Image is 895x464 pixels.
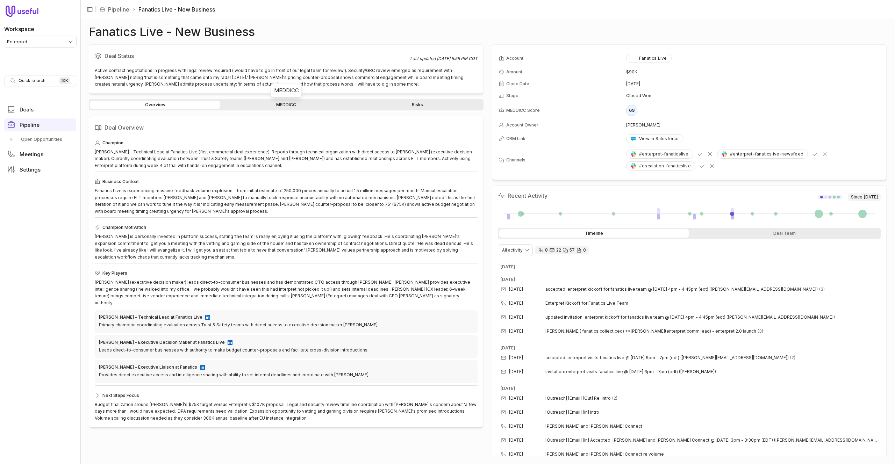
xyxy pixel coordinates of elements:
[501,277,515,282] time: [DATE]
[626,150,693,159] a: #enterpret-fanaticslive
[59,77,70,84] kbd: ⌘ K
[221,101,351,109] a: MEDDICC
[132,5,215,14] li: Fanatics Live - New Business
[4,134,76,145] a: Open Opportunities
[509,451,523,457] time: [DATE]
[506,157,525,163] span: Channels
[95,391,478,400] div: Next Steps Focus
[95,139,478,147] div: Champion
[506,93,518,99] span: Stage
[95,233,478,260] div: [PERSON_NAME] is personally invested in platform success, stating 'the team is really enjoying it...
[108,5,129,14] a: Pipeline
[626,119,880,131] td: [PERSON_NAME]
[545,355,789,361] span: accepted: enterpret visits fanatics live @ [DATE] 6pm - 7pm (edt) ([PERSON_NAME][EMAIL_ADDRESS][D...
[509,369,523,375] time: [DATE]
[95,177,478,186] div: Business Context
[501,345,515,350] time: [DATE]
[545,369,716,375] span: invitation: enterpret visits fanatics live @ [DATE] 6pm - 7pm (edt) ([PERSON_NAME])
[501,264,515,269] time: [DATE]
[19,78,49,84] span: Quick search...
[545,314,835,320] span: updated invitation: enterpret kickoff for fanatics live team @ [DATE] 4pm - 4:45pm (edt) ([PERSON...
[626,54,672,63] button: Fanatics Live
[506,108,540,113] span: MEDDICC Score
[545,287,818,292] span: accepted: enterpret kickoff for fanatics live team @ [DATE] 4pm - 4:45pm (edt) ([PERSON_NAME][EMA...
[864,194,878,200] time: [DATE]
[99,314,202,320] div: [PERSON_NAME] - Technical Lead at Fanatics Live
[20,122,40,128] span: Pipeline
[698,162,707,170] button: Confirm and add @Useful to this channel
[706,150,714,158] button: Reject
[4,25,34,33] label: Workspace
[95,50,410,61] h2: Deal Status
[95,401,478,422] div: Budget finalization around [PERSON_NAME]'s $75K target versus Enterpret's $107K proposal. Legal a...
[717,150,808,159] a: #enterpret-fanaticslive-newsfeed
[506,81,529,87] span: Close Date
[20,152,43,157] span: Meetings
[509,423,523,429] time: [DATE]
[228,340,232,345] img: LinkedIn
[690,229,880,238] div: Deal Team
[626,66,880,78] td: $90K
[506,122,538,128] span: Account Owner
[437,56,478,61] time: [DATE] 5:58 PM CDT
[626,105,637,116] div: 69
[200,365,205,370] img: LinkedIn
[95,187,478,215] div: Fanatics Live is experiencing massive feedback volume explosion - from initial estimate of 250,00...
[501,386,515,391] time: [DATE]
[626,81,640,87] time: [DATE]
[790,355,795,361] span: 2 emails in thread
[612,396,617,401] span: 2 emails in thread
[506,56,523,61] span: Account
[95,223,478,232] div: Champion Motivation
[90,101,220,109] a: Overview
[274,86,299,95] div: MEDDICC
[506,136,525,142] span: CRM Link
[545,396,611,401] span: [Outreach] [Email] [Out] Re: Intro
[95,148,478,169] div: [PERSON_NAME] - Technical Lead at Fanatics Live (first commercial deal experience). Reports throu...
[696,150,704,158] button: Confirm and add @Useful to this channel
[509,287,523,292] time: [DATE]
[821,150,829,158] button: Reject
[95,269,478,277] div: Key Players
[509,409,523,415] time: [DATE]
[352,101,482,109] a: Risks
[99,364,197,370] div: [PERSON_NAME] - Executive Liaison at Fanatics
[545,423,869,429] span: [PERSON_NAME] and [PERSON_NAME] Connect
[4,163,76,176] a: Settings
[708,162,716,170] button: Reject
[509,300,523,306] time: [DATE]
[545,451,869,457] span: [PERSON_NAME] and [PERSON_NAME] Connect re volume
[509,355,523,361] time: [DATE]
[95,5,97,14] span: |
[498,191,547,200] h2: Recent Activity
[509,314,523,320] time: [DATE]
[506,69,522,75] span: Amount
[99,321,473,328] div: Primary champion coordinating evaluation across Trust & Safety teams with direct access to execut...
[20,107,34,112] span: Deals
[4,103,76,116] a: Deals
[4,148,76,160] a: Meetings
[631,136,679,142] div: View in Salesforce
[20,167,41,172] span: Settings
[819,287,825,292] span: 3 emails in thread
[626,161,695,171] a: #escalation-fanaticslive
[545,300,869,306] span: Enterpret Kickoff for Fanatics Live Team
[95,279,478,306] div: [PERSON_NAME] (executive decision maker) leads direct-to-consumer businesses and has demonstrated...
[509,396,523,401] time: [DATE]
[509,437,523,443] time: [DATE]
[509,328,523,334] time: [DATE]
[4,134,76,145] div: Pipeline submenu
[758,328,763,334] span: 3 emails in thread
[410,56,478,61] div: Last updated
[535,246,589,254] div: 8 calls and 22 email threads
[626,90,880,101] td: Closed Won
[631,56,667,61] div: Fanatics Live
[626,134,683,143] a: View in Salesforce
[95,122,478,133] h2: Deal Overview
[848,193,881,201] span: Since
[95,67,478,88] div: Active contract negotiations in progress with legal review required ('would have to go in front o...
[631,151,689,157] div: #enterpret-fanaticslive
[4,118,76,131] a: Pipeline
[545,328,756,334] span: [PERSON_NAME]( fanatics collect ceo) <>[PERSON_NAME](enterpret comm lead) - enterpret 2.0 launch
[99,371,473,378] div: Provides direct executive access and intelligence sharing with ability to set internal deadlines ...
